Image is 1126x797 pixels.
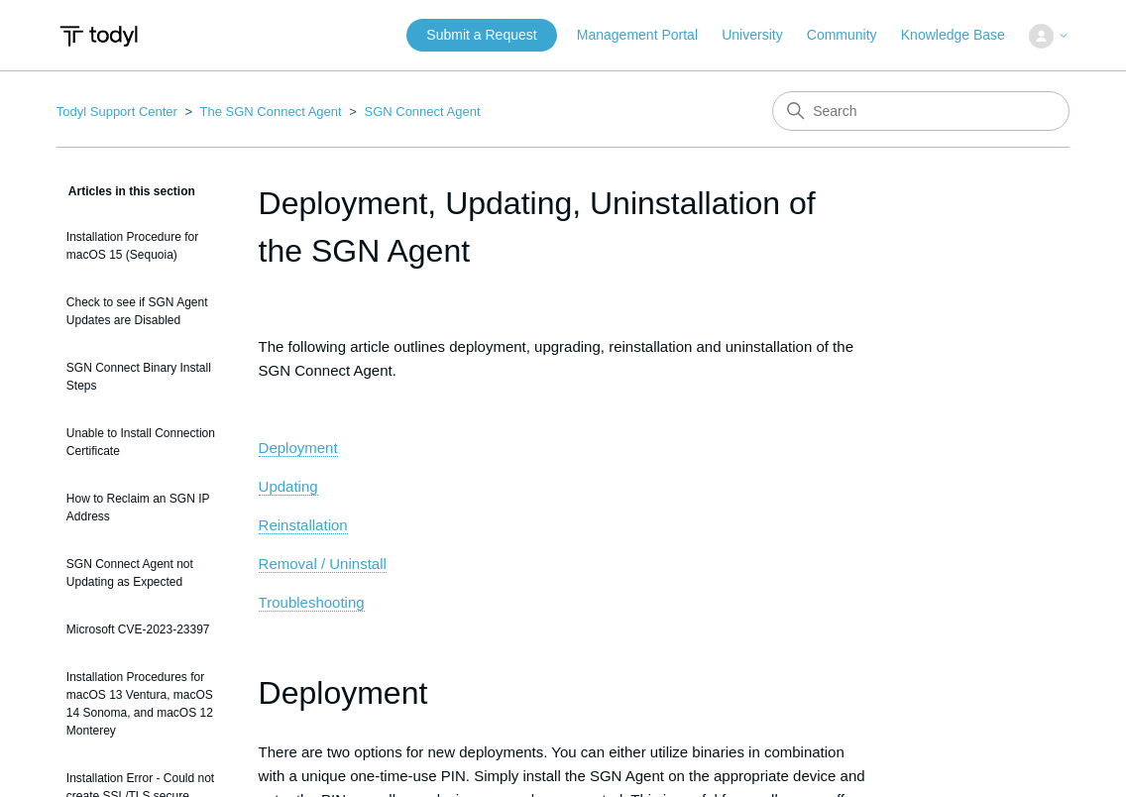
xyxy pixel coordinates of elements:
[181,104,346,119] li: The SGN Connect Agent
[364,104,480,119] a: SGN Connect Agent
[56,18,141,55] img: Todyl Support Center Help Center home page
[56,480,229,535] a: How to Reclaim an SGN IP Address
[259,478,318,496] a: Updating
[56,184,195,198] span: Articles in this section
[259,179,868,275] h1: Deployment, Updating, Uninstallation of the SGN Agent
[259,594,365,611] span: Troubleshooting
[259,516,348,533] span: Reinstallation
[259,478,318,495] span: Updating
[406,19,556,52] a: Submit a Request
[259,516,348,534] a: Reinstallation
[200,104,342,119] a: The SGN Connect Agent
[722,25,802,46] a: University
[56,284,229,339] a: Check to see if SGN Agent Updates are Disabled
[259,338,853,379] span: The following article outlines deployment, upgrading, reinstallation and uninstallation of the SG...
[807,25,897,46] a: Community
[56,414,229,470] a: Unable to Install Connection Certificate
[259,555,387,572] span: Removal / Uninstall
[56,349,229,404] a: SGN Connect Binary Install Steps
[56,104,181,119] li: Todyl Support Center
[259,555,387,573] a: Removal / Uninstall
[259,594,365,612] a: Troubleshooting
[56,545,229,601] a: SGN Connect Agent not Updating as Expected
[772,91,1070,131] input: Search
[259,675,428,711] span: Deployment
[577,25,718,46] a: Management Portal
[345,104,480,119] li: SGN Connect Agent
[56,218,229,274] a: Installation Procedure for macOS 15 (Sequoia)
[56,611,229,648] a: Microsoft CVE-2023-23397
[56,658,229,749] a: Installation Procedures for macOS 13 Ventura, macOS 14 Sonoma, and macOS 12 Monterey
[56,104,177,119] a: Todyl Support Center
[259,439,338,457] a: Deployment
[901,25,1025,46] a: Knowledge Base
[259,439,338,456] span: Deployment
